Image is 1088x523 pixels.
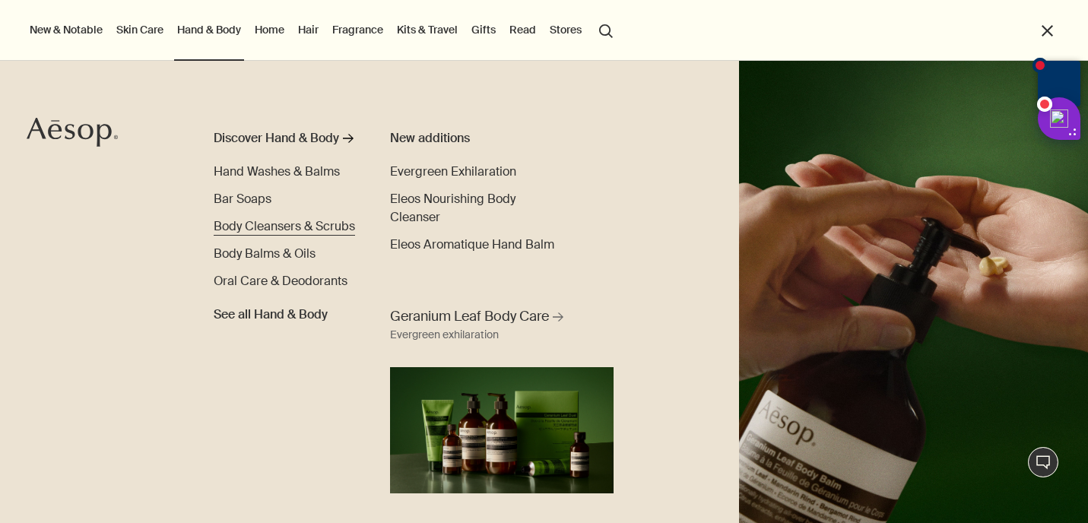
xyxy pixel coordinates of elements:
img: A hand holding the pump dispensing Geranium Leaf Body Balm on to hand. [739,61,1088,523]
a: Bar Soaps [214,190,271,208]
button: Open search [592,15,620,44]
span: Bar Soaps [214,191,271,207]
span: Body Balms & Oils [214,246,316,261]
span: See all Hand & Body [214,306,328,324]
a: Body Cleansers & Scrubs [214,217,355,236]
a: Oral Care & Deodorants [214,272,347,290]
a: Hand & Body [174,20,244,40]
span: Evergreen Exhilaration [390,163,516,179]
span: Eleos Nourishing Body Cleanser [390,191,515,225]
a: Evergreen Exhilaration [390,163,516,181]
a: Gifts [468,20,499,40]
a: Eleos Nourishing Body Cleanser [390,190,565,227]
a: Kits & Travel [394,20,461,40]
button: New & Notable [27,20,106,40]
button: Stores [547,20,585,40]
a: Home [252,20,287,40]
a: Skin Care [113,20,167,40]
a: See all Hand & Body [214,300,328,324]
div: New additions [390,129,565,147]
span: Geranium Leaf Body Care [390,307,549,326]
a: Eleos Aromatique Hand Balm [390,236,554,254]
a: Hand Washes & Balms [214,163,340,181]
a: Read [506,20,539,40]
div: Evergreen exhilaration [390,326,499,344]
a: Aesop [27,117,118,151]
span: Oral Care & Deodorants [214,273,347,289]
span: Eleos Aromatique Hand Balm [390,236,554,252]
div: Discover Hand & Body [214,129,339,147]
button: Live Assistance [1028,447,1058,477]
span: Hand Washes & Balms [214,163,340,179]
a: Discover Hand & Body [214,129,357,154]
a: Hair [295,20,322,40]
a: Body Balms & Oils [214,245,316,263]
button: Close the Menu [1039,22,1056,40]
svg: Aesop [27,117,118,147]
a: Fragrance [329,20,386,40]
a: Geranium Leaf Body Care Evergreen exhilarationFull range of Geranium Leaf products displaying aga... [386,303,617,493]
span: Body Cleansers & Scrubs [214,218,355,234]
